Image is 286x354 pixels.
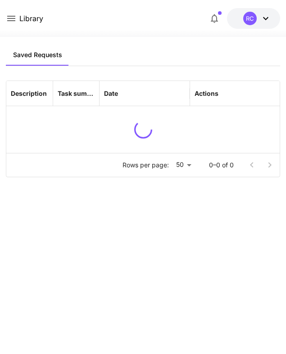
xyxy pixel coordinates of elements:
[227,8,280,29] button: $5.11775RC
[123,161,169,170] p: Rows per page:
[173,158,195,171] div: 50
[58,90,96,97] div: Task summary
[19,13,43,24] nav: breadcrumb
[13,51,62,59] span: Saved Requests
[104,90,118,97] div: Date
[195,90,218,97] div: Actions
[209,161,234,170] p: 0–0 of 0
[19,13,43,24] a: Library
[243,12,257,25] div: RC
[11,90,47,97] div: Description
